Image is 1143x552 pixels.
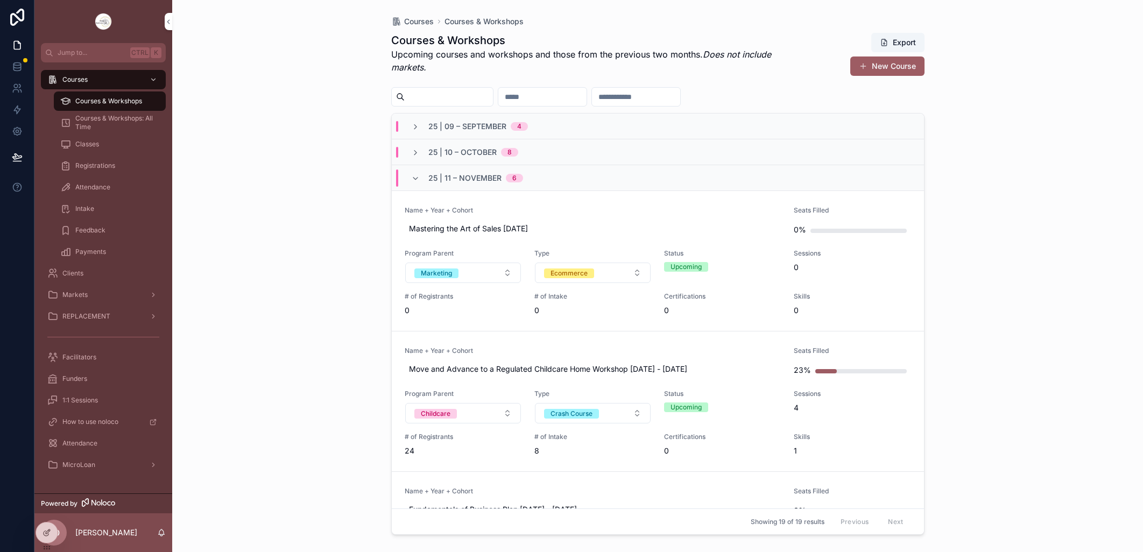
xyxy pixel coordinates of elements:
[664,390,781,398] span: Status
[75,527,137,538] p: [PERSON_NAME]
[75,247,106,256] span: Payments
[405,403,521,423] button: Select Button
[391,16,434,27] a: Courses
[405,390,521,398] span: Program Parent
[405,263,521,283] button: Select Button
[41,369,166,388] a: Funders
[62,75,88,84] span: Courses
[75,140,99,148] span: Classes
[794,262,911,273] span: 0
[428,147,497,158] span: 25 | 10 – October
[34,493,172,513] a: Powered by
[75,97,142,105] span: Courses & Workshops
[62,439,97,448] span: Attendance
[534,433,651,441] span: # of Intake
[41,285,166,305] a: Markets
[62,396,98,405] span: 1:1 Sessions
[871,33,925,52] button: Export
[75,226,105,235] span: Feedback
[54,113,166,132] a: Courses & Workshops: All Time
[62,374,87,383] span: Funders
[534,249,651,258] span: Type
[405,305,521,316] span: 0
[405,346,781,355] span: Name + Year + Cohort
[794,500,806,521] div: 0%
[152,48,160,57] span: K
[62,291,88,299] span: Markets
[534,445,651,456] span: 8
[664,433,781,441] span: Certifications
[421,268,452,278] div: Marketing
[507,148,512,157] div: 8
[54,156,166,175] a: Registrations
[409,364,777,374] span: Move and Advance to a Regulated Childcare Home Workshop [DATE] - [DATE]
[512,174,517,182] div: 6
[751,518,824,526] span: Showing 19 of 19 results
[58,48,126,57] span: Jump to...
[41,348,166,367] a: Facilitators
[405,433,521,441] span: # of Registrants
[54,242,166,261] a: Payments
[671,262,702,272] div: Upcoming
[75,161,115,170] span: Registrations
[794,219,806,240] div: 0%
[421,409,450,419] div: Childcare
[428,173,502,183] span: 25 | 11 – November
[664,445,781,456] span: 0
[95,13,112,30] img: App logo
[62,269,83,278] span: Clients
[794,292,911,301] span: Skills
[54,199,166,218] a: Intake
[130,47,150,58] span: Ctrl
[404,16,434,27] span: Courses
[444,16,524,27] a: Courses & Workshops
[794,346,911,355] span: Seats Filled
[405,292,521,301] span: # of Registrants
[54,221,166,240] a: Feedback
[41,307,166,326] a: REPLACEMENT
[405,206,781,215] span: Name + Year + Cohort
[41,412,166,431] a: How to use noloco
[41,455,166,475] a: MicroLoan
[54,178,166,197] a: Attendance
[534,390,651,398] span: Type
[794,390,911,398] span: Sessions
[671,402,702,412] div: Upcoming
[517,122,521,131] div: 4
[405,487,781,496] span: Name + Year + Cohort
[794,249,911,258] span: Sessions
[794,402,911,413] span: 4
[664,305,781,316] span: 0
[794,305,911,316] span: 0
[428,121,506,132] span: 25 | 09 – September
[794,433,911,441] span: Skills
[62,461,95,469] span: MicroLoan
[535,263,651,283] button: Select Button
[75,114,155,131] span: Courses & Workshops: All Time
[535,403,651,423] button: Select Button
[664,292,781,301] span: Certifications
[391,48,790,74] p: Upcoming courses and workshops and those from the previous two months.
[391,49,771,73] em: Does not include markets.
[41,43,166,62] button: Jump to...CtrlK
[62,353,96,362] span: Facilitators
[54,91,166,111] a: Courses & Workshops
[391,33,790,48] h1: Courses & Workshops
[75,204,94,213] span: Intake
[405,249,521,258] span: Program Parent
[409,504,777,515] span: Fundamentals of Business Plan [DATE] - [DATE]
[794,445,911,456] span: 1
[41,391,166,410] a: 1:1 Sessions
[41,264,166,283] a: Clients
[62,417,118,426] span: How to use noloco
[54,135,166,154] a: Classes
[551,409,592,419] div: Crash Course
[34,62,172,489] div: scrollable content
[794,487,911,496] span: Seats Filled
[850,56,925,76] button: New Course
[534,305,651,316] span: 0
[392,191,924,331] a: Name + Year + CohortMastering the Art of Sales [DATE]Seats Filled0%Program ParentSelect ButtonTyp...
[41,434,166,453] a: Attendance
